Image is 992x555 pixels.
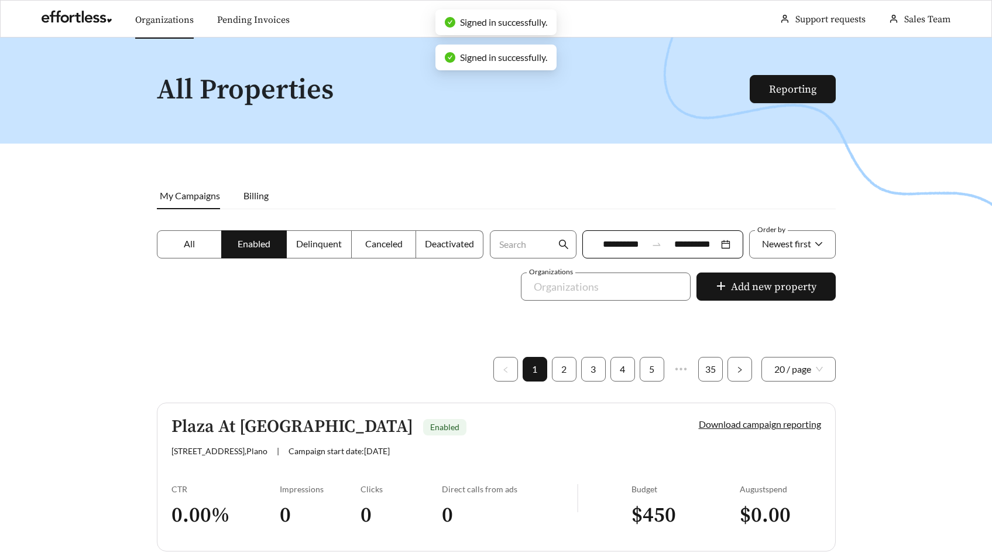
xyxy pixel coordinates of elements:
div: Direct calls from ads [442,484,577,494]
a: 3 [582,357,605,381]
a: 5 [640,357,664,381]
span: right [736,366,743,373]
span: ••• [669,357,694,382]
li: 3 [581,357,606,382]
span: swap-right [651,239,662,250]
span: [STREET_ADDRESS] , Plano [171,446,267,456]
span: Billing [243,190,269,201]
a: Support requests [795,13,866,25]
span: left [502,366,509,373]
a: 35 [699,357,722,381]
a: 4 [611,357,634,381]
h3: $ 450 [631,502,740,529]
span: Campaign start date: [DATE] [289,446,390,456]
span: Canceled [365,238,403,249]
span: plus [716,281,726,294]
span: | [277,446,279,456]
span: Signed in successfully. [460,16,547,28]
a: 1 [523,357,547,381]
span: Deactivated [425,238,474,249]
button: left [493,357,518,382]
span: All [184,238,195,249]
h5: Plaza At [GEOGRAPHIC_DATA] [171,417,413,437]
h1: All Properties [157,75,751,106]
button: plusAdd new property [696,273,836,301]
h3: 0 [442,502,577,529]
li: Next Page [727,357,752,382]
div: Clicks [361,484,442,494]
a: Pending Invoices [217,14,290,26]
h3: $ 0.00 [740,502,821,529]
div: Budget [631,484,740,494]
li: Previous Page [493,357,518,382]
h3: 0 [361,502,442,529]
button: right [727,357,752,382]
span: Enabled [430,422,459,432]
div: CTR [171,484,280,494]
li: 5 [640,357,664,382]
span: Signed in successfully. [460,52,547,63]
span: check-circle [445,52,455,63]
span: check-circle [445,17,455,28]
a: Reporting [769,83,816,96]
h3: 0 [280,502,361,529]
div: Impressions [280,484,361,494]
span: 20 / page [774,357,823,381]
li: 2 [552,357,576,382]
span: Add new property [731,279,816,295]
a: Download campaign reporting [699,418,821,430]
span: Delinquent [296,238,342,249]
span: My Campaigns [160,190,220,201]
a: 2 [552,357,576,381]
button: Reporting [750,75,836,103]
a: Organizations [135,14,194,26]
div: Page Size [761,357,836,382]
li: Next 5 Pages [669,357,694,382]
span: search [558,239,569,250]
img: line [577,484,578,512]
span: Newest first [762,238,811,249]
div: August spend [740,484,821,494]
a: Plaza At [GEOGRAPHIC_DATA]Enabled[STREET_ADDRESS],Plano|Campaign start date:[DATE]Download campai... [157,403,836,551]
span: Enabled [238,238,270,249]
h3: 0.00 % [171,502,280,529]
span: Sales Team [904,13,950,25]
span: to [651,239,662,250]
